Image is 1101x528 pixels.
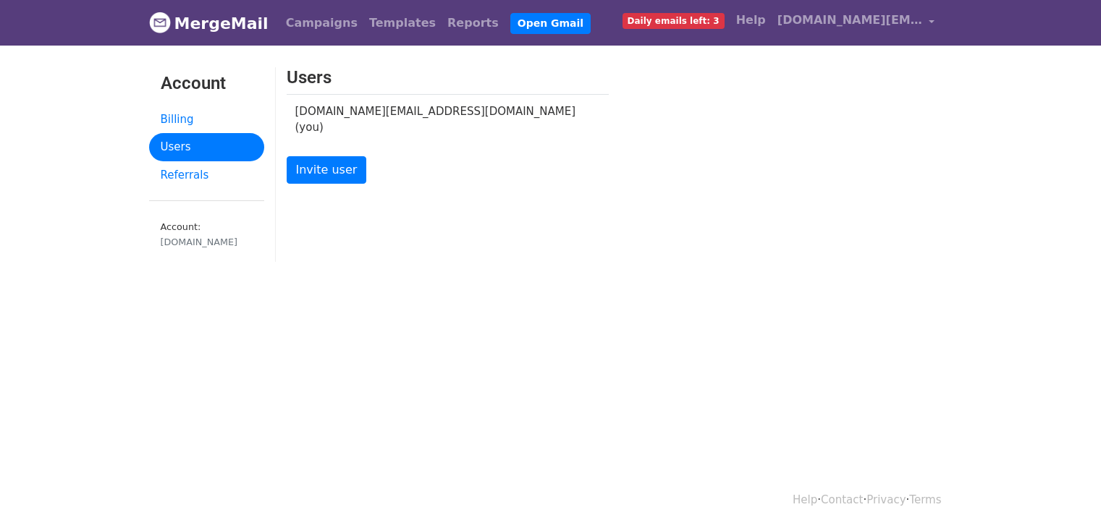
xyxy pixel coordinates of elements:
[287,67,609,88] h3: Users
[161,73,253,94] h3: Account
[821,493,863,506] a: Contact
[623,13,725,29] span: Daily emails left: 3
[510,13,591,34] a: Open Gmail
[161,221,253,249] small: Account:
[909,493,941,506] a: Terms
[866,493,906,506] a: Privacy
[149,161,264,190] a: Referrals
[287,156,367,184] a: Invite user
[149,133,264,161] a: Users
[777,12,922,29] span: [DOMAIN_NAME][EMAIL_ADDRESS][DOMAIN_NAME]
[149,8,269,38] a: MergeMail
[280,9,363,38] a: Campaigns
[363,9,442,38] a: Templates
[793,493,817,506] a: Help
[772,6,941,40] a: [DOMAIN_NAME][EMAIL_ADDRESS][DOMAIN_NAME]
[730,6,772,35] a: Help
[442,9,505,38] a: Reports
[287,94,591,145] td: [DOMAIN_NAME][EMAIL_ADDRESS][DOMAIN_NAME] (you)
[149,106,264,134] a: Billing
[161,235,253,249] div: [DOMAIN_NAME]
[149,12,171,33] img: MergeMail logo
[617,6,730,35] a: Daily emails left: 3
